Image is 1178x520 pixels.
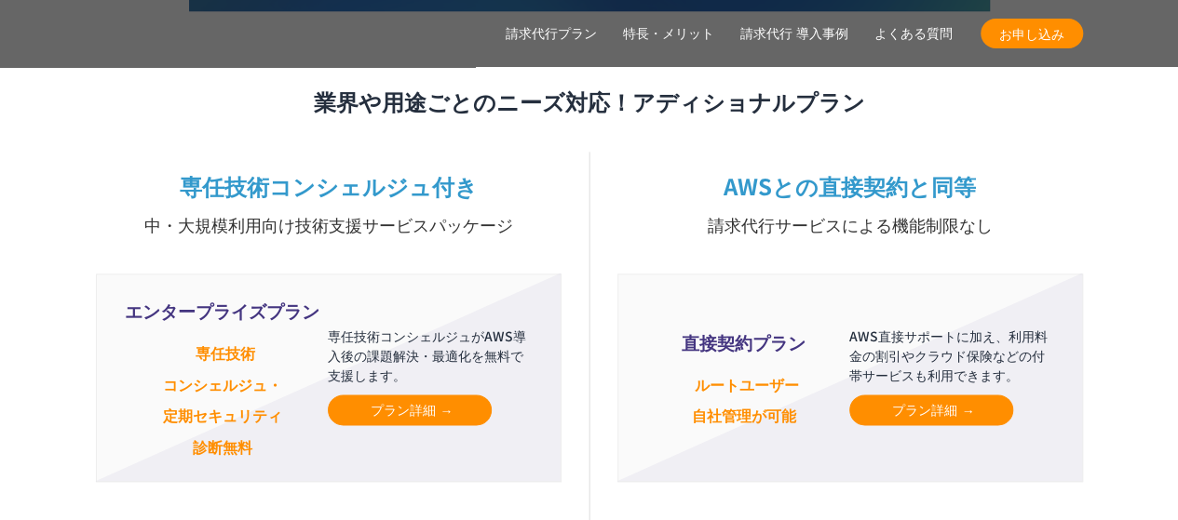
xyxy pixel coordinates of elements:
[96,86,1083,117] h3: 業界や用途ごとのニーズ対応！アディショナルプラン
[981,19,1083,48] a: お申し込み
[96,213,562,237] small: 中・大規模利用向け技術支援サービスパッケージ
[646,329,842,356] span: 直接契約プラン
[692,373,800,427] small: ルートユーザー 自社管理が可能
[892,400,970,420] span: プラン詳細
[617,170,1083,237] h3: AWSとの直接契約と同等
[849,394,1013,425] a: プラン詳細
[623,24,714,44] a: 特長・メリット
[371,400,449,420] span: プラン詳細
[125,298,320,325] span: エンタープライズプラン
[874,24,953,44] a: よくある質問
[617,213,1083,237] small: 請求代行サービスによる機能制限なし
[328,327,533,385] p: 専任技術コンシェルジュがAWS導入後の課題解決・最適化を無料で支援します。
[849,327,1054,385] p: AWS直接サポートに加え、利用料金の割引やクラウド保険などの付帯サービスも利用できます。
[506,24,597,44] a: 請求代行プラン
[328,394,492,425] a: プラン詳細
[981,24,1083,44] span: お申し込み
[96,170,562,237] h3: 専任技術コンシェルジュ付き
[163,341,282,458] small: 専任技術 コンシェルジュ・ 定期セキュリティ 診断無料
[740,24,848,44] a: 請求代行 導入事例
